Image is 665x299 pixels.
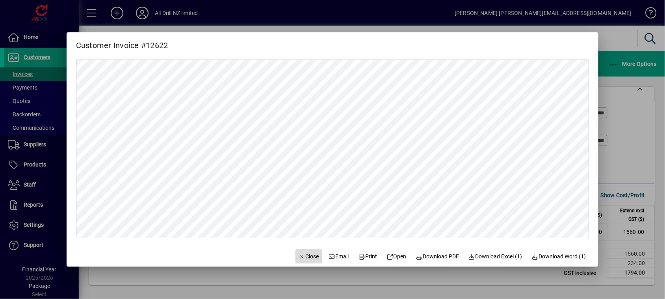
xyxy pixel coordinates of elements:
[416,252,459,261] span: Download PDF
[355,249,380,263] button: Print
[465,249,526,263] button: Download Excel (1)
[299,252,319,261] span: Close
[295,249,322,263] button: Close
[358,252,377,261] span: Print
[413,249,463,263] a: Download PDF
[468,252,522,261] span: Download Excel (1)
[532,252,586,261] span: Download Word (1)
[329,252,349,261] span: Email
[383,249,410,263] a: Open
[325,249,352,263] button: Email
[67,32,178,52] h2: Customer Invoice #12622
[529,249,589,263] button: Download Word (1)
[386,252,407,261] span: Open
